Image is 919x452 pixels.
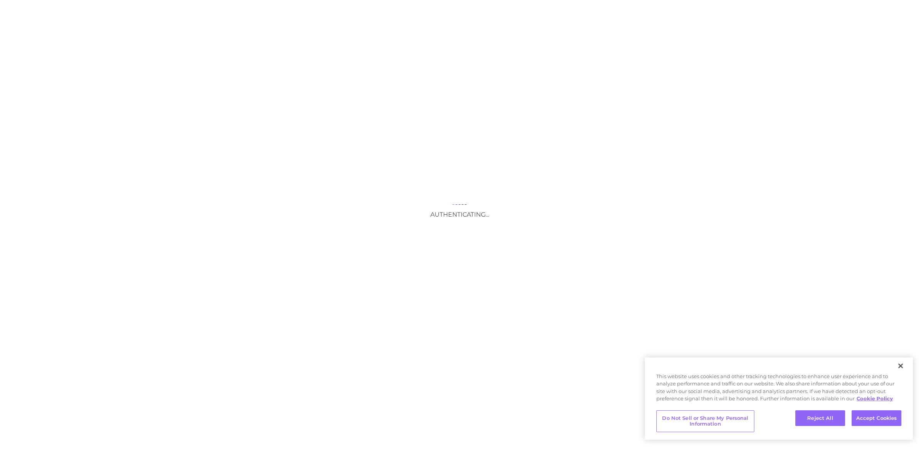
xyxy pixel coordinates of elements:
[795,410,845,426] button: Reject All
[892,357,909,374] button: Close
[656,410,754,432] button: Do Not Sell or Share My Personal Information, Opens the preference center dialog
[852,410,901,426] button: Accept Cookies
[645,357,913,440] div: Privacy
[645,357,913,440] div: Cookie banner
[645,373,913,406] div: This website uses cookies and other tracking technologies to enhance user experience and to analy...
[857,395,893,401] a: More information about your privacy, opens in a new tab
[383,211,536,218] h3: Authenticating...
